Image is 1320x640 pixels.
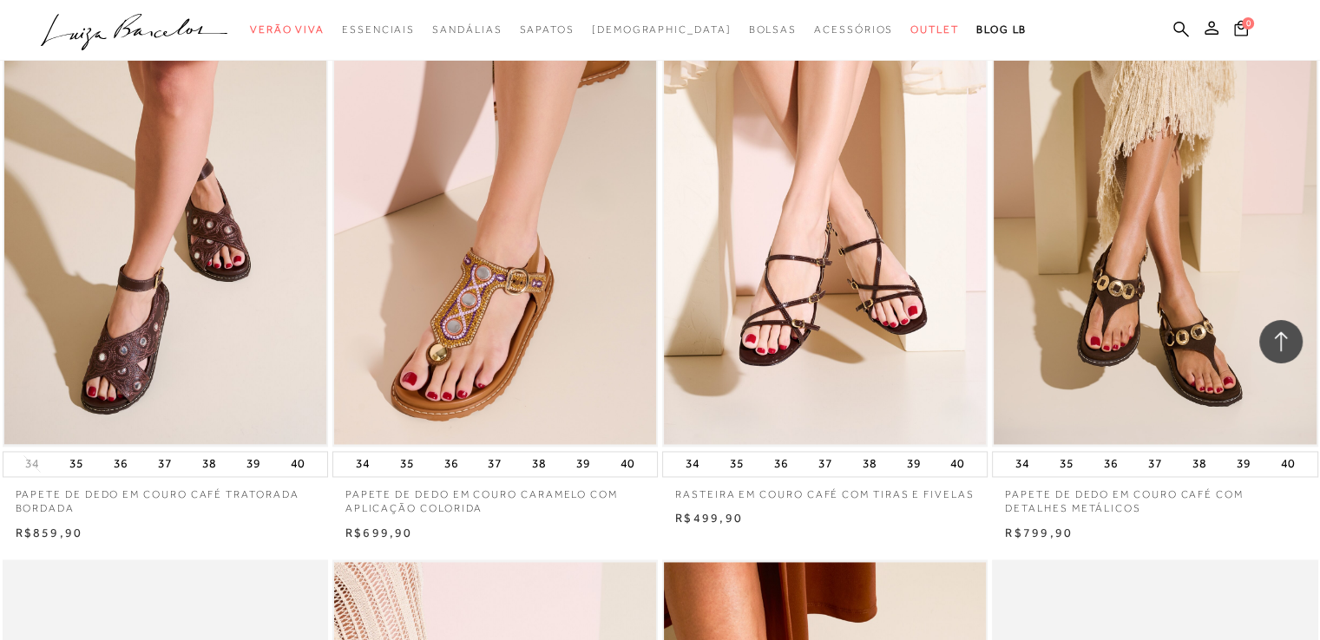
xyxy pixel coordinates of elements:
button: 34 [351,452,375,476]
span: R$699,90 [345,526,413,539]
button: 37 [1143,452,1167,476]
a: PAPETE DE DEDO EM COURO CARAMELO COM APLICAÇÃO COLORIDA [332,477,658,517]
span: Bolsas [748,23,797,36]
button: 34 [680,452,705,476]
button: 35 [725,452,749,476]
a: noSubCategoriesText [592,14,732,46]
button: 37 [813,452,837,476]
a: categoryNavScreenReaderText [432,14,502,46]
button: 39 [1231,452,1256,476]
a: categoryNavScreenReaderText [748,14,797,46]
span: R$859,90 [16,526,83,539]
span: R$499,90 [675,511,743,525]
span: Sandálias [432,23,502,36]
a: RASTEIRA EM COURO CAFÉ COM TIRAS E FIVELAS [662,477,988,502]
a: PAPETE DE DEDO EM COURO CAFÉ COM DETALHES METÁLICOS [992,477,1317,517]
button: 40 [286,452,310,476]
button: 36 [438,452,463,476]
button: 40 [1276,452,1300,476]
a: BLOG LB [976,14,1027,46]
span: BLOG LB [976,23,1027,36]
button: 34 [1010,452,1034,476]
button: 40 [615,452,640,476]
span: R$799,90 [1005,526,1073,539]
button: 35 [1054,452,1079,476]
span: 0 [1242,17,1254,29]
span: Acessórios [814,23,893,36]
span: Sapatos [519,23,574,36]
a: PAPETE DE DEDO EM COURO CAFÉ TRATORADA BORDADA [3,477,328,517]
span: [DEMOGRAPHIC_DATA] [592,23,732,36]
button: 38 [197,452,221,476]
button: 35 [395,452,419,476]
button: 38 [527,452,551,476]
a: categoryNavScreenReaderText [519,14,574,46]
button: 39 [901,452,925,476]
button: 34 [20,455,44,472]
a: categoryNavScreenReaderText [250,14,325,46]
button: 35 [64,452,89,476]
a: categoryNavScreenReaderText [910,14,959,46]
button: 39 [241,452,266,476]
a: categoryNavScreenReaderText [342,14,415,46]
button: 39 [571,452,595,476]
button: 36 [1099,452,1123,476]
button: 0 [1229,19,1253,42]
span: Outlet [910,23,959,36]
span: Verão Viva [250,23,325,36]
a: categoryNavScreenReaderText [814,14,893,46]
span: Essenciais [342,23,415,36]
button: 38 [1187,452,1212,476]
button: 40 [945,452,969,476]
button: 36 [769,452,793,476]
button: 37 [153,452,177,476]
button: 37 [483,452,507,476]
button: 38 [857,452,882,476]
button: 36 [108,452,133,476]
